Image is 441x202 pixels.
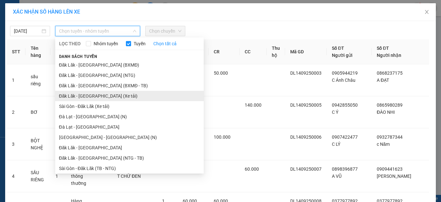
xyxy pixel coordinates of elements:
span: 0932787344 [377,134,403,140]
span: CTY TNHH DLVT TIẾN OANH [24,4,90,10]
td: SẦU RIÊNG [26,160,50,192]
span: Số ĐT [332,46,344,51]
th: STT [7,39,26,64]
span: C LÝ [332,142,340,147]
li: [GEOGRAPHIC_DATA] - [GEOGRAPHIC_DATA] (N) [55,132,204,143]
span: close [424,9,429,15]
span: Người nhận [377,53,401,58]
span: [PERSON_NAME] [377,174,411,179]
span: Danh sách tuyến [55,54,101,59]
li: Đăk Lăk - [GEOGRAPHIC_DATA] [55,143,204,153]
span: 50.000 [214,70,228,76]
td: BỘT NGHỆ [26,128,50,160]
span: ---------------------------------------------- [14,42,83,47]
span: ĐC: B459 QL1A, PĐông [GEOGRAPHIC_DATA], Q12 [49,28,89,35]
span: 0898396877 [332,166,358,172]
td: 1 [7,64,26,96]
td: BƠ [26,96,50,128]
span: Số ĐT [377,46,389,51]
strong: 1900 633 614 [43,16,71,21]
button: Close [418,3,436,21]
span: ĐÀO NHI [377,110,395,115]
span: ĐT:0931 608 606 [3,37,26,40]
span: 0868237175 [377,70,403,76]
li: Đà Lạt - [GEOGRAPHIC_DATA] [55,122,204,132]
li: Đăk Lăk - [GEOGRAPHIC_DATA] (Xe tải) [55,91,204,101]
span: LỌC THEO [59,40,81,47]
li: Đăk Lăk - [GEOGRAPHIC_DATA] (NTG - TB) [55,153,204,163]
td: Hàng thông thường [66,160,91,192]
a: Chọn tất cả [153,40,177,47]
span: 100.000 [214,134,231,140]
span: C Ánh Châu [332,78,355,83]
span: 0905944219 [332,70,358,76]
span: Chọn chuyến [149,26,181,36]
th: Thu hộ [267,39,285,64]
span: Chọn tuyến - nhóm tuyến [59,26,136,36]
span: c Năm [377,142,390,147]
span: A ĐẠT [377,78,389,83]
li: Đăk Lăk - [GEOGRAPHIC_DATA] (BXMĐ - TB) [55,80,204,91]
span: DL1409250005 [290,102,322,108]
th: SL [50,39,66,64]
td: 3 [7,128,26,160]
span: T CHỮ ĐEN [117,174,141,179]
span: 60.000 [245,166,259,172]
li: Sài Gòn - Đăk Lăk (TB - NTG) [55,163,204,174]
td: 2 [7,96,26,128]
span: XÁC NHẬN SỐ HÀNG LÊN XE [13,9,80,15]
span: ĐT: 0935881992 [49,37,71,40]
td: sầu riêng [26,64,50,96]
span: 140.000 [245,102,262,108]
span: VP Nhận: An Sương [49,24,78,27]
span: 0909441623 [377,166,403,172]
span: 1 [56,174,58,179]
img: logo [3,4,19,20]
span: DL1409250007 [290,166,322,172]
li: Đăk Lăk - [GEOGRAPHIC_DATA] (BXMĐ) [55,60,204,70]
th: CR [209,39,240,64]
input: 14/09/2025 [14,27,40,35]
span: Nhóm tuyến [91,40,121,47]
span: Tuyến [131,40,148,47]
span: VP Gửi: [PERSON_NAME] [3,24,40,27]
span: 0865980289 [377,102,403,108]
th: CC [240,39,267,64]
span: C Ý [332,110,338,115]
span: GỬI KHÁCH HÀNG [29,48,68,53]
span: 0907422477 [332,134,358,140]
span: A VŨ [332,174,342,179]
span: down [133,29,137,33]
li: Đăk Lăk - [GEOGRAPHIC_DATA] (NTG) [55,70,204,80]
li: Đà Lạt - [GEOGRAPHIC_DATA] (N) [55,112,204,122]
strong: NHẬN HÀNG NHANH - GIAO TỐC HÀNH [25,11,89,15]
span: Người gửi [332,53,353,58]
span: DL1409250006 [290,134,322,140]
th: Tên hàng [26,39,50,64]
span: ĐC: QL14, Chợ Đạt Lý [3,30,34,34]
td: 4 [7,160,26,192]
th: Mã GD [285,39,327,64]
span: DL1409250003 [290,70,322,76]
li: Sài Gòn - Đăk Lăk (Xe tải) [55,101,204,112]
span: 0942855050 [332,102,358,108]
